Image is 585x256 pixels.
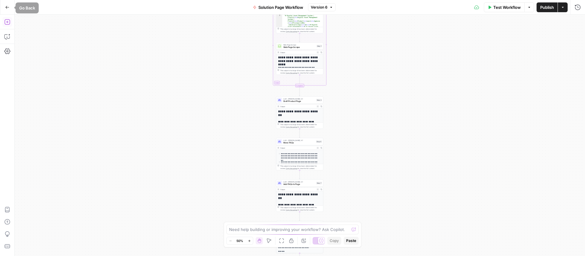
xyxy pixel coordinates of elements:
span: Draft Product Page [283,100,315,103]
div: Output [280,105,315,108]
span: LLM · [PERSON_NAME] 4.1 [283,139,315,142]
span: Copy the output [286,168,297,169]
span: Paste [346,238,356,243]
div: This output is too large & has been abbreviated for review. to view the full content. [280,69,322,74]
button: Paste [344,237,359,245]
div: Output [280,147,315,149]
span: Copy [330,238,339,243]
div: Complete [295,84,304,87]
div: This output is too large & has been abbreviated for review. to view the full content. [280,206,322,211]
g: Edge from step_3 to step_4 [299,129,300,138]
span: Test Workflow [493,4,521,10]
span: Solution Page Workflow [258,4,303,10]
button: Copy [327,237,341,245]
button: Version 6 [308,3,336,11]
span: Publish [540,4,554,10]
span: Copy the output [286,209,297,211]
button: Publish [537,2,558,12]
button: Solution Page Workflow [249,2,307,12]
span: Web Page Scrape [283,44,315,46]
div: This output is too large & has been abbreviated for review. to view the full content. [280,123,322,128]
span: Version 6 [311,5,328,10]
div: Step 4 [316,140,322,143]
div: This output is too large & has been abbreviated for review. to view the full content. [280,165,322,170]
span: Web Page Scrape [283,46,315,49]
span: LLM · [PERSON_NAME] 4.1 [283,98,315,100]
g: Edge from step_2 to step_1 [299,33,300,42]
g: Edge from step_2-iteration-end to step_3 [299,87,300,96]
div: Step 1 [317,45,322,48]
span: Copy the output [286,72,297,74]
g: Edge from step_4 to step_7 [299,170,300,179]
span: Add FAQs to Page [283,183,315,186]
g: Edge from step_7 to step_5 [299,212,300,221]
div: Output [280,188,315,191]
span: Copy the output [286,126,297,128]
span: More FAQs [283,141,315,144]
div: This output is too large & has been abbreviated for review. to view the full content. [280,28,322,33]
div: Step 3 [316,99,322,102]
span: Copy the output [286,31,297,32]
button: Test Workflow [484,2,524,12]
div: Step 7 [316,182,322,185]
span: 50% [236,238,243,243]
div: Output [280,51,315,54]
span: LLM · [PERSON_NAME] 4.1 [283,181,315,183]
div: Complete [276,84,323,87]
div: Loop "# Digital Asset Management System | Frontify\n\nDigital Asset Management System | Frontify\... [276,1,323,33]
